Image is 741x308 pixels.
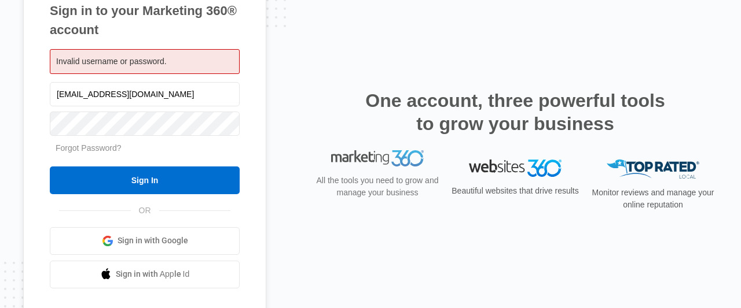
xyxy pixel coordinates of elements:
[56,57,167,66] span: Invalid username or password.
[362,89,669,135] h2: One account, three powerful tools to grow your business
[331,159,424,176] img: Marketing 360
[588,187,718,211] p: Monitor reviews and manage your online reputation
[607,159,699,179] img: Top Rated Local
[131,205,159,217] span: OR
[50,1,240,39] h1: Sign in to your Marketing 360® account
[313,184,442,208] p: All the tools you need to grow and manage your business
[50,82,240,106] input: Email
[118,235,188,247] span: Sign in with Google
[50,261,240,288] a: Sign in with Apple Id
[116,268,190,280] span: Sign in with Apple Id
[450,185,580,197] p: Beautiful websites that drive results
[469,159,562,176] img: Websites 360
[50,227,240,255] a: Sign in with Google
[56,143,122,153] a: Forgot Password?
[50,166,240,194] input: Sign In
